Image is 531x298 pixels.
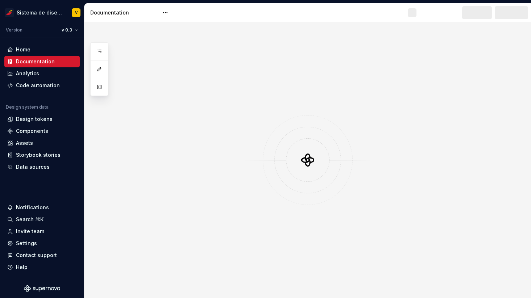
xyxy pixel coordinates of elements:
[16,151,61,159] div: Storybook stories
[16,264,28,271] div: Help
[16,127,48,135] div: Components
[4,249,80,261] button: Contact support
[16,58,55,65] div: Documentation
[62,27,72,33] span: v 0.3
[4,137,80,149] a: Assets
[4,149,80,161] a: Storybook stories
[90,9,159,16] div: Documentation
[4,161,80,173] a: Data sources
[4,80,80,91] a: Code automation
[4,56,80,67] a: Documentation
[24,285,60,292] svg: Supernova Logo
[6,27,22,33] div: Version
[4,238,80,249] a: Settings
[16,163,50,171] div: Data sources
[1,5,83,20] button: Sistema de diseño IberiaV
[58,25,81,35] button: v 0.3
[4,44,80,55] a: Home
[4,214,80,225] button: Search ⌘K
[16,204,49,211] div: Notifications
[16,70,39,77] div: Analytics
[16,46,30,53] div: Home
[4,68,80,79] a: Analytics
[17,9,63,16] div: Sistema de diseño Iberia
[4,113,80,125] a: Design tokens
[6,104,49,110] div: Design system data
[16,139,33,147] div: Assets
[4,202,80,213] button: Notifications
[16,216,43,223] div: Search ⌘K
[16,240,37,247] div: Settings
[16,228,44,235] div: Invite team
[4,261,80,273] button: Help
[16,116,53,123] div: Design tokens
[16,252,57,259] div: Contact support
[4,226,80,237] a: Invite team
[4,125,80,137] a: Components
[16,82,60,89] div: Code automation
[75,10,78,16] div: V
[5,8,14,17] img: 55604660-494d-44a9-beb2-692398e9940a.png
